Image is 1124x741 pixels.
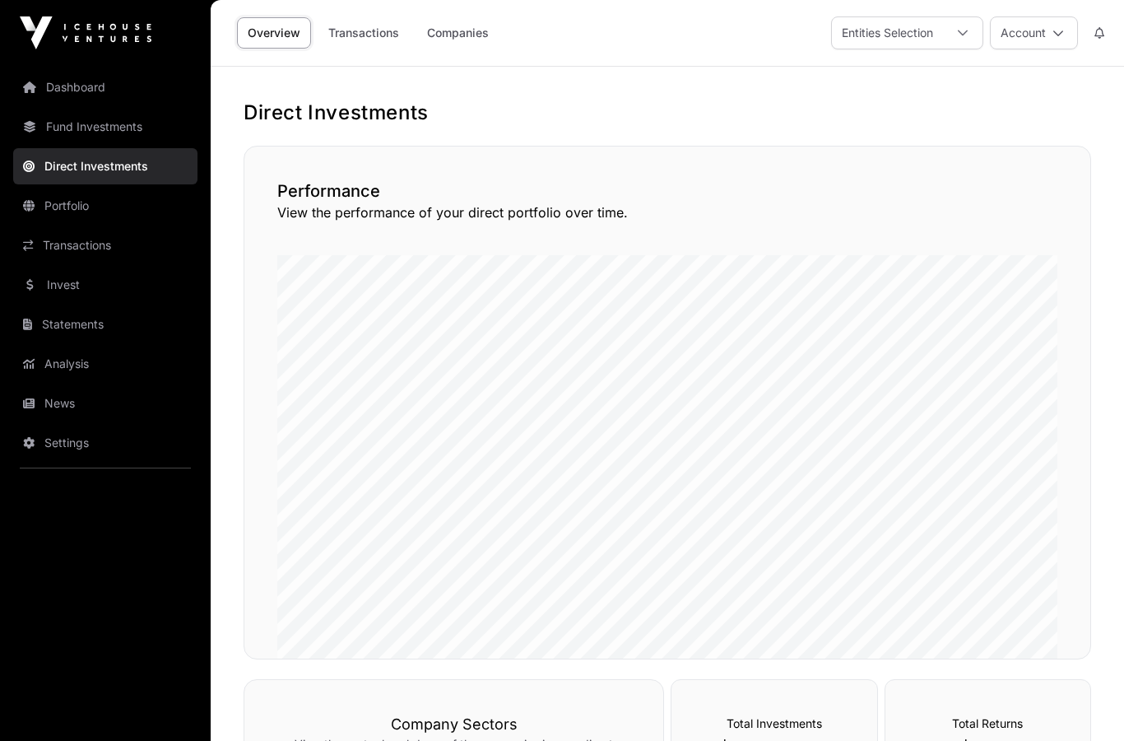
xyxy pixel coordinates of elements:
p: View the performance of your direct portfolio over time. [277,203,1057,222]
iframe: Chat Widget [1042,662,1124,741]
h1: Direct Investments [244,100,1091,126]
a: Direct Investments [13,148,197,184]
a: Statements [13,306,197,343]
a: Transactions [318,17,410,49]
a: Overview [237,17,311,49]
a: Companies [416,17,499,49]
div: Entities Selection [832,17,943,49]
a: News [13,385,197,422]
span: Total Investments [727,716,822,730]
h3: Company Sectors [277,713,630,736]
a: Dashboard [13,69,197,105]
button: Account [990,16,1078,49]
a: Settings [13,425,197,461]
span: Total Returns [952,716,1023,730]
a: Invest [13,267,197,303]
a: Fund Investments [13,109,197,145]
a: Analysis [13,346,197,382]
img: Icehouse Ventures Logo [20,16,151,49]
a: Transactions [13,227,197,263]
a: Portfolio [13,188,197,224]
h2: Performance [277,179,1057,203]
